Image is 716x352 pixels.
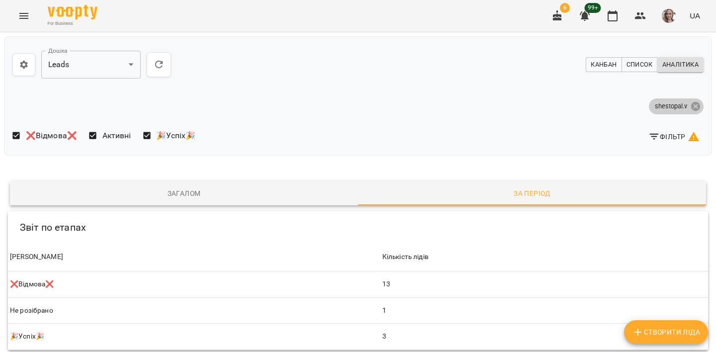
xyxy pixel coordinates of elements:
[156,130,195,142] span: 🎉Успіх🎉
[8,297,380,324] td: Не розібрано
[585,3,601,13] span: 99+
[686,6,704,25] button: UA
[657,57,704,72] button: Аналітика
[41,51,141,79] div: Leads
[662,9,676,23] img: d4736494d5ddd9c5604236b81315fac5.jpeg
[20,220,391,235] h6: Звіт по етапах
[48,20,97,27] span: For Business
[644,128,704,146] button: Фільтр
[586,57,622,72] button: Канбан
[48,5,97,19] img: Voopty Logo
[591,59,617,70] span: Канбан
[649,98,704,114] div: shestopal.v
[690,10,700,21] span: UA
[382,251,706,263] span: Кількість лідів
[380,297,708,324] td: 1
[622,57,658,72] button: Список
[10,251,378,263] span: [PERSON_NAME]
[12,4,36,28] button: Menu
[26,130,77,142] span: ❌Відмова❌
[382,251,429,263] div: Sort
[364,187,700,199] span: За період
[380,271,708,297] td: 13
[648,131,700,143] span: Фільтр
[102,130,131,142] span: Активні
[10,251,63,263] div: [PERSON_NAME]
[8,324,380,350] td: 🎉Успіх🎉
[560,3,570,13] span: 6
[626,59,653,70] span: Список
[624,320,708,344] button: Створити Ліда
[8,271,380,297] td: ❌Відмова❌
[382,251,429,263] div: Кількість лідів
[380,324,708,350] td: 3
[662,59,699,70] span: Аналітика
[8,211,708,243] div: Table Toolbar
[10,251,63,263] div: Sort
[16,187,352,199] span: Загалом
[649,102,693,111] span: shestopal.v
[632,326,700,338] span: Створити Ліда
